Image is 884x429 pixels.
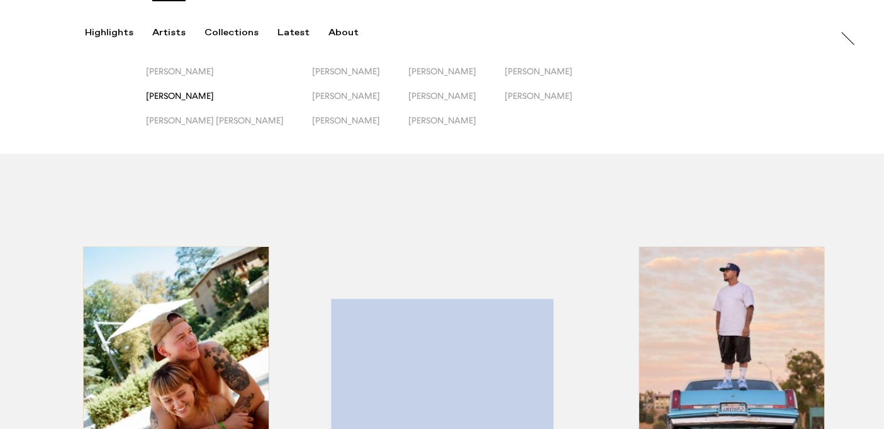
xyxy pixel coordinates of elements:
[328,27,378,38] button: About
[505,91,573,101] span: [PERSON_NAME]
[505,66,601,91] button: [PERSON_NAME]
[85,27,133,38] div: Highlights
[277,27,328,38] button: Latest
[312,66,408,91] button: [PERSON_NAME]
[152,27,204,38] button: Artists
[408,115,505,140] button: [PERSON_NAME]
[204,27,259,38] div: Collections
[408,91,476,101] span: [PERSON_NAME]
[312,66,380,76] span: [PERSON_NAME]
[312,115,408,140] button: [PERSON_NAME]
[312,91,380,101] span: [PERSON_NAME]
[277,27,310,38] div: Latest
[505,66,573,76] span: [PERSON_NAME]
[204,27,277,38] button: Collections
[408,66,476,76] span: [PERSON_NAME]
[146,91,214,101] span: [PERSON_NAME]
[152,27,186,38] div: Artists
[85,27,152,38] button: Highlights
[146,91,312,115] button: [PERSON_NAME]
[312,115,380,125] span: [PERSON_NAME]
[408,115,476,125] span: [PERSON_NAME]
[328,27,359,38] div: About
[146,115,312,140] button: [PERSON_NAME] [PERSON_NAME]
[146,115,284,125] span: [PERSON_NAME] [PERSON_NAME]
[408,91,505,115] button: [PERSON_NAME]
[146,66,312,91] button: [PERSON_NAME]
[312,91,408,115] button: [PERSON_NAME]
[408,66,505,91] button: [PERSON_NAME]
[146,66,214,76] span: [PERSON_NAME]
[505,91,601,115] button: [PERSON_NAME]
